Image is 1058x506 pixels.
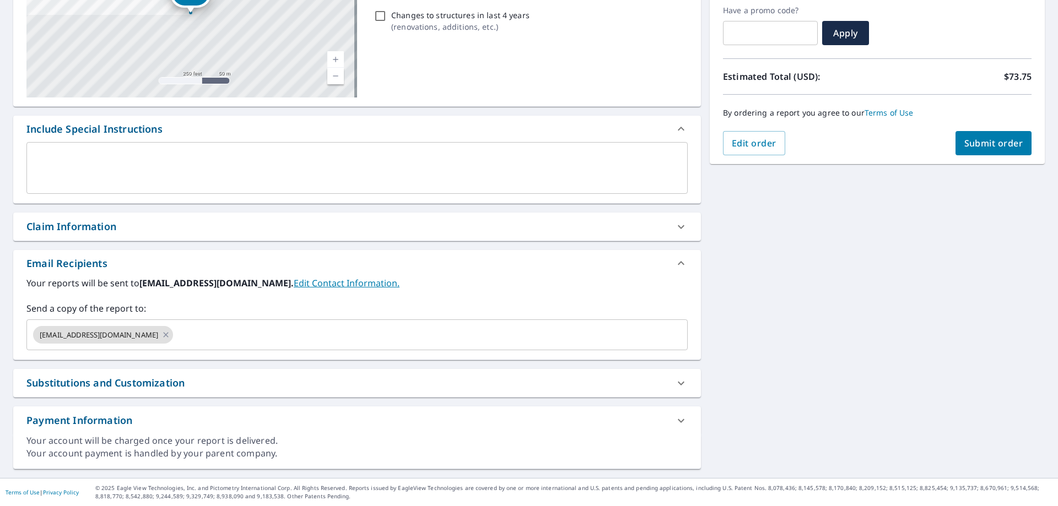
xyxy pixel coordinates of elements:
[956,131,1032,155] button: Submit order
[732,137,776,149] span: Edit order
[26,413,132,428] div: Payment Information
[831,27,860,39] span: Apply
[13,213,701,241] div: Claim Information
[327,68,344,84] a: Current Level 17, Zoom Out
[26,302,688,315] label: Send a copy of the report to:
[723,108,1032,118] p: By ordering a report you agree to our
[26,122,163,137] div: Include Special Instructions
[26,276,688,290] label: Your reports will be sent to
[33,330,165,340] span: [EMAIL_ADDRESS][DOMAIN_NAME]
[723,6,818,15] label: Have a promo code?
[13,250,701,276] div: Email Recipients
[1004,70,1032,83] p: $73.75
[723,70,877,83] p: Estimated Total (USD):
[13,406,701,434] div: Payment Information
[13,116,701,142] div: Include Special Instructions
[391,21,530,32] p: ( renovations, additions, etc. )
[865,107,914,118] a: Terms of Use
[6,488,40,496] a: Terms of Use
[723,131,785,155] button: Edit order
[13,369,701,397] div: Substitutions and Customization
[26,219,116,234] div: Claim Information
[95,484,1052,500] p: © 2025 Eagle View Technologies, Inc. and Pictometry International Corp. All Rights Reserved. Repo...
[822,21,869,45] button: Apply
[139,277,294,289] b: [EMAIL_ADDRESS][DOMAIN_NAME].
[26,434,688,447] div: Your account will be charged once your report is delivered.
[391,9,530,21] p: Changes to structures in last 4 years
[26,376,185,390] div: Substitutions and Customization
[26,256,107,271] div: Email Recipients
[26,447,688,460] div: Your account payment is handled by your parent company.
[43,488,79,496] a: Privacy Policy
[33,326,173,344] div: [EMAIL_ADDRESS][DOMAIN_NAME]
[327,51,344,68] a: Current Level 17, Zoom In
[964,137,1023,149] span: Submit order
[294,277,400,289] a: EditContactInfo
[6,489,79,496] p: |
